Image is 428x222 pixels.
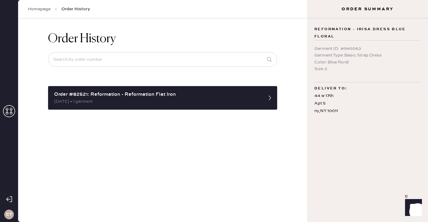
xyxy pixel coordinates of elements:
div: Garment Type : Basic Strap Dress [314,52,421,59]
div: [DATE] • 1 garment [54,98,260,105]
h1: Order History [48,32,116,46]
span: Order History [61,6,90,12]
span: Reformation - Irisa Dress Blue floral [314,26,421,40]
iframe: Front Chat [399,195,425,221]
input: Search by order number [48,52,277,67]
span: Deliver to: [314,85,347,92]
div: Color : Blue floral [314,59,421,66]
div: Size : 2 [314,66,421,72]
div: Garment ID : # 945063 [314,45,421,52]
div: Order #82521: Reformation - Reformation Flat Iron [54,91,260,98]
h3: ct [6,212,12,217]
a: Homepage [28,6,50,12]
div: 44 w 17th Apt 5 ny , NY 10011 [314,92,421,115]
h3: Order Summary [307,6,428,12]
